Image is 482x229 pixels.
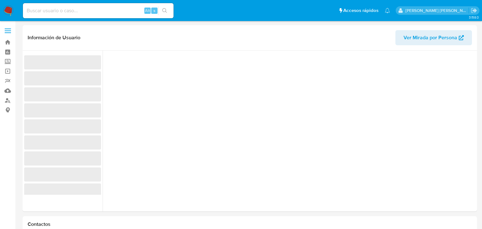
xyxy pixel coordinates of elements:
span: ‌ [24,167,101,182]
input: Buscar usuario o caso... [23,7,174,15]
span: Alt [145,8,150,14]
span: ‌ [24,55,101,69]
span: Ver Mirada por Persona [404,30,457,45]
span: ‌ [24,119,101,134]
span: ‌ [24,87,101,101]
button: search-icon [158,6,171,15]
span: ‌ [24,151,101,166]
button: Ver Mirada por Persona [395,30,472,45]
a: Notificaciones [385,8,390,13]
span: ‌ [24,71,101,85]
span: s [153,8,155,14]
span: ‌ [24,183,101,198]
span: ‌ [24,135,101,150]
p: michelleangelica.rodriguez@mercadolibre.com.mx [405,8,469,14]
h1: Información de Usuario [28,35,80,41]
a: Salir [471,7,477,14]
span: Accesos rápidos [343,7,378,14]
h1: Contactos [28,221,472,227]
span: ‌ [24,103,101,117]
